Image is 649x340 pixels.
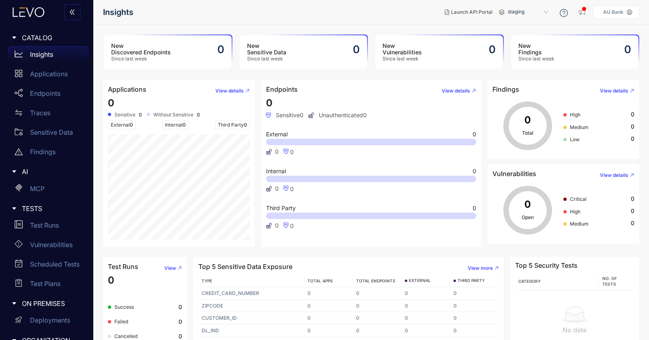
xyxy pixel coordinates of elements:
h3: New Discovered Endpoints [111,43,171,56]
button: View details [209,84,250,97]
h4: Findings [492,86,519,93]
span: 0 [631,136,634,142]
p: Endpoints [30,90,60,97]
span: TOTAL ENDPOINTS [356,278,395,283]
td: 0 [353,312,402,325]
h2: 0 [489,43,496,56]
span: Medium [570,124,589,130]
b: 0 [178,304,182,310]
span: caret-right [11,206,17,211]
td: 0 [304,325,353,337]
p: Vulnerabilities [30,241,73,248]
span: TOTAL APPS [307,278,333,283]
span: Critical [570,196,587,202]
td: 0 [402,300,450,312]
h4: Applications [108,86,146,93]
span: 0 [266,97,273,109]
span: Insights [103,8,133,17]
span: Third Party [215,121,250,129]
span: staging [508,6,550,19]
span: caret-right [11,169,17,174]
span: External [266,131,288,137]
a: MCP [8,181,88,200]
span: ON PREMISES [22,300,82,307]
p: Deployments [30,316,70,324]
td: 0 [353,300,402,312]
div: AI [5,163,88,180]
button: Launch API Portal [438,6,499,19]
span: View details [442,88,470,94]
span: 0 [473,131,476,137]
a: Sensitive Data [8,124,88,144]
td: 0 [402,325,450,337]
h4: Endpoints [266,86,298,93]
span: Cancelled [114,333,138,339]
p: Findings [30,148,56,155]
h2: 0 [353,43,360,56]
span: 0 [290,148,294,155]
span: double-left [69,9,75,16]
td: 0 [402,287,450,300]
span: 0 [275,185,279,192]
a: Applications [8,66,88,85]
span: warning [15,148,23,156]
td: CUSTOMER_ID [198,312,304,325]
span: 0 [631,111,634,118]
td: 0 [450,325,499,337]
span: TYPE [202,278,212,283]
span: 0 [631,123,634,130]
h3: New Findings [518,43,554,56]
a: Endpoints [8,85,88,105]
a: Test Runs [8,217,88,237]
p: Test Plans [30,280,60,287]
div: CATALOG [5,29,88,46]
a: Insights [8,46,88,66]
td: 0 [402,312,450,325]
td: 0 [450,312,499,325]
span: 0 [473,205,476,211]
span: Since last week [383,56,422,62]
b: 0 [178,318,182,325]
span: Low [570,136,580,142]
b: 0 [197,112,200,118]
a: Traces [8,105,88,124]
span: View details [215,88,244,94]
span: Internal [266,168,286,174]
p: AU Bank [603,9,623,15]
span: View details [600,88,628,94]
td: CREDIT_CARD_NUMBER [198,287,304,300]
span: TESTS [22,205,82,212]
td: 0 [353,287,402,300]
b: 0 [178,333,182,340]
div: No data [518,326,632,334]
td: 0 [304,300,353,312]
span: Unauthenticated 0 [308,112,367,118]
span: 0 [631,220,634,226]
button: View [158,262,182,275]
span: High [570,112,580,118]
div: ON PREMISES [5,295,88,312]
p: Applications [30,70,68,77]
button: View details [593,169,634,182]
a: Findings [8,144,88,163]
span: Sensitive [114,112,135,118]
span: 0 [130,122,133,128]
td: DL_IND [198,325,304,337]
span: AI [22,168,82,175]
span: THIRD PARTY [458,278,485,283]
h2: 0 [624,43,631,56]
button: View more [461,262,499,275]
span: View [164,265,176,271]
b: 0 [139,112,142,118]
a: Scheduled Tests [8,256,88,275]
span: Failed [114,318,128,325]
span: View details [600,172,628,178]
span: 0 [275,148,279,155]
td: 0 [304,312,353,325]
span: Since last week [518,56,554,62]
td: 0 [304,287,353,300]
span: Category [518,279,541,284]
h4: Vulnerabilities [492,170,536,177]
span: View more [468,265,493,271]
span: Since last week [247,56,286,62]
